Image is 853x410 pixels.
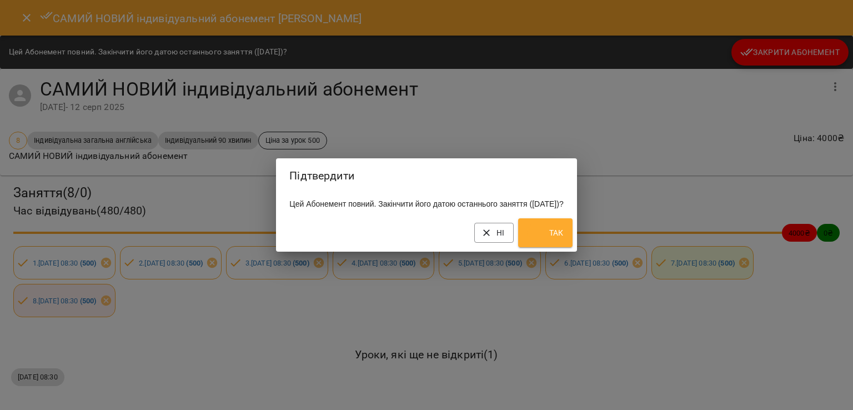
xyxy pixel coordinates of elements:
div: Цей Абонемент повний. Закінчити його датою останнього заняття ([DATE])? [276,194,576,214]
button: Так [518,218,573,247]
button: Ні [474,223,514,243]
span: Ні [483,226,505,239]
h2: Підтвердити [289,167,563,184]
span: Так [527,222,564,244]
